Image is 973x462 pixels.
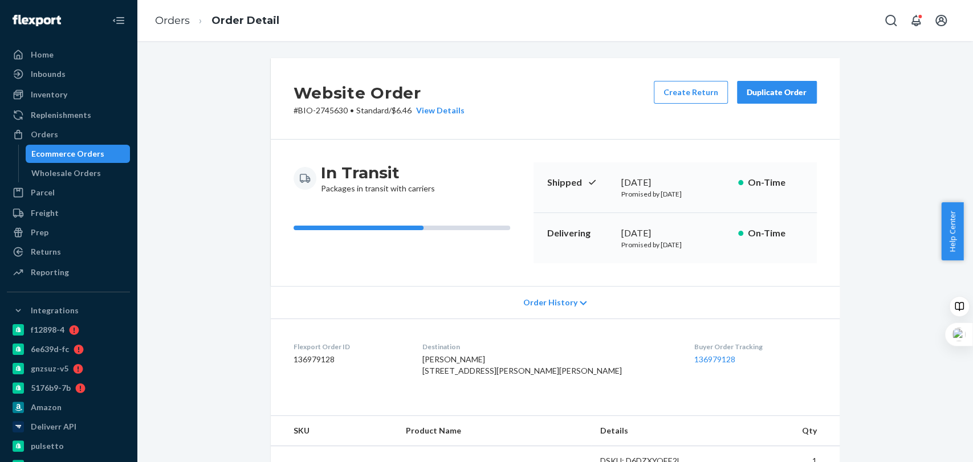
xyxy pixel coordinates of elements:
[547,227,612,240] p: Delivering
[7,321,130,339] a: f12898-4
[7,359,130,378] a: gnzsuz-v5
[694,342,817,351] dt: Buyer Order Tracking
[7,183,130,202] a: Parcel
[294,81,465,105] h2: Website Order
[31,49,54,60] div: Home
[7,65,130,83] a: Inbounds
[748,176,803,189] p: On-Time
[271,416,397,446] th: SKU
[905,9,927,32] button: Open notifications
[350,105,354,115] span: •
[356,105,389,115] span: Standard
[31,89,67,100] div: Inventory
[31,68,66,80] div: Inbounds
[31,227,48,238] div: Prep
[31,167,101,179] div: Wholesale Orders
[31,129,58,140] div: Orders
[621,176,729,189] div: [DATE]
[31,324,64,336] div: f12898-4
[747,87,807,98] div: Duplicate Order
[737,81,817,104] button: Duplicate Order
[7,398,130,416] a: Amazon
[31,440,64,452] div: pulsetto
[155,14,190,27] a: Orders
[716,416,839,446] th: Qty
[107,9,130,32] button: Close Navigation
[422,342,676,351] dt: Destination
[621,227,729,240] div: [DATE]
[7,204,130,222] a: Freight
[7,263,130,281] a: Reporting
[397,416,591,446] th: Product Name
[294,105,465,116] p: # BIO-2745630 / $6.46
[31,187,55,198] div: Parcel
[31,246,61,257] div: Returns
[591,416,716,446] th: Details
[31,363,68,374] div: gnzsuz-v5
[7,85,130,104] a: Inventory
[31,421,76,432] div: Deliverr API
[31,207,59,219] div: Freight
[7,437,130,455] a: pulsetto
[31,382,71,394] div: 5176b9-7b
[13,15,61,26] img: Flexport logo
[31,267,69,278] div: Reporting
[26,145,131,163] a: Ecommerce Orders
[31,148,104,160] div: Ecommerce Orders
[7,223,130,242] a: Prep
[941,202,963,260] button: Help Center
[31,109,91,121] div: Replenishments
[547,176,612,189] p: Shipped
[523,297,577,308] span: Order History
[880,9,902,32] button: Open Search Box
[321,162,435,183] h3: In Transit
[694,354,735,364] a: 136979128
[7,46,130,64] a: Home
[930,9,952,32] button: Open account menu
[146,4,288,38] ol: breadcrumbs
[422,354,622,375] span: [PERSON_NAME] [STREET_ADDRESS][PERSON_NAME][PERSON_NAME]
[31,344,69,355] div: 6e639d-fc
[7,418,130,436] a: Deliverr API
[7,379,130,397] a: 5176b9-7b
[294,354,404,365] dd: 136979128
[7,340,130,358] a: 6e639d-fc
[31,305,79,316] div: Integrations
[211,14,279,27] a: Order Detail
[294,342,404,351] dt: Flexport Order ID
[7,106,130,124] a: Replenishments
[7,301,130,320] button: Integrations
[654,81,728,104] button: Create Return
[748,227,803,240] p: On-Time
[621,189,729,199] p: Promised by [DATE]
[7,243,130,261] a: Returns
[31,402,62,413] div: Amazon
[26,164,131,182] a: Wholesale Orders
[412,105,465,116] button: View Details
[7,125,130,144] a: Orders
[321,162,435,194] div: Packages in transit with carriers
[621,240,729,250] p: Promised by [DATE]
